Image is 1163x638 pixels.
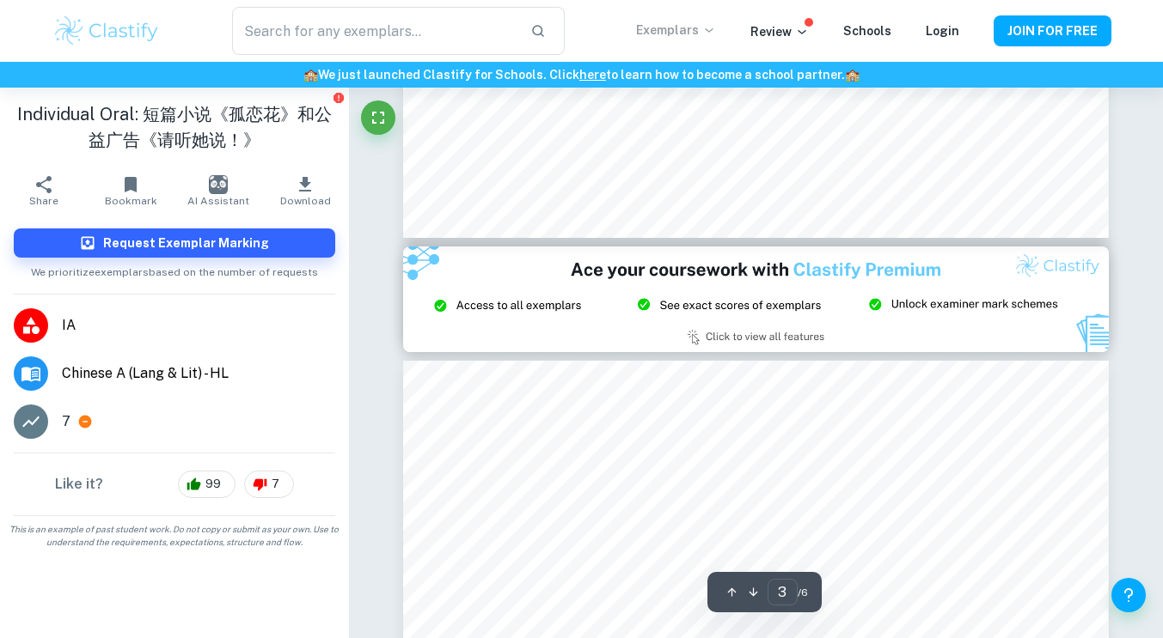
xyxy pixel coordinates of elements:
button: Help and Feedback [1111,578,1146,612]
span: / 6 [798,585,808,600]
h1: Individual Oral: 短篇小说《孤恋花》和公益广告《请听她说！》 [14,101,335,153]
button: Download [261,167,348,215]
span: 99 [196,476,230,493]
img: Clastify logo [52,14,162,48]
a: Login [926,24,959,38]
span: IA [62,315,335,336]
a: here [579,68,606,82]
button: Fullscreen [361,100,395,135]
button: AI Assistant [174,167,261,215]
span: This is an example of past student work. Do not copy or submit as your own. Use to understand the... [7,523,342,549]
button: JOIN FOR FREE [994,15,1111,46]
span: AI Assistant [187,195,249,207]
img: Ad [403,246,1109,352]
p: Review [750,22,809,41]
span: Share [29,195,58,207]
h6: Request Exemplar Marking [103,234,269,252]
span: Download [280,195,331,207]
div: 7 [244,471,294,498]
img: AI Assistant [209,175,228,194]
span: 7 [262,476,289,493]
span: Bookmark [105,195,157,207]
input: Search for any exemplars... [232,7,516,55]
h6: Like it? [55,474,103,495]
button: Request Exemplar Marking [14,228,335,258]
p: Exemplars [636,21,716,39]
span: Chinese A (Lang & Lit) - HL [62,363,335,384]
button: Bookmark [87,167,174,215]
div: 99 [178,471,236,498]
span: 🏫 [303,68,318,82]
span: We prioritize exemplars based on the number of requests [31,258,318,280]
p: 7 [62,411,70,432]
h6: We just launched Clastify for Schools. Click to learn how to become a school partner. [3,65,1160,84]
a: Schools [843,24,891,38]
button: Report issue [333,91,346,104]
span: 🏫 [845,68,860,82]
